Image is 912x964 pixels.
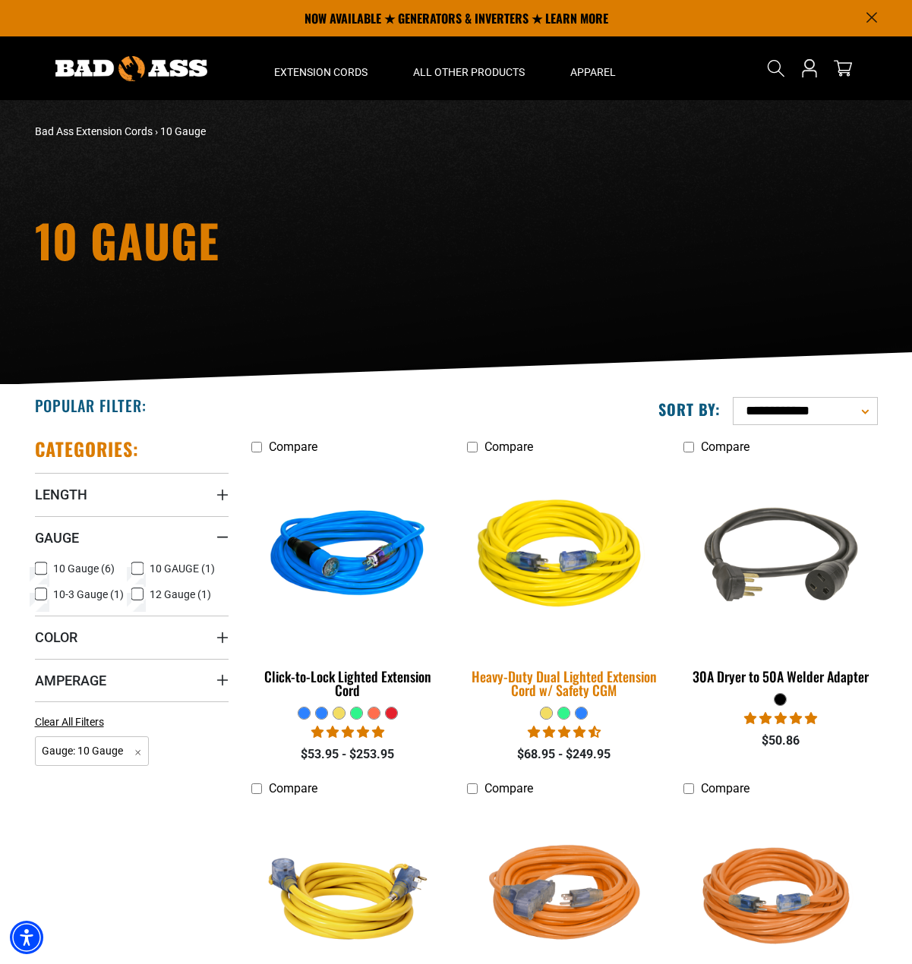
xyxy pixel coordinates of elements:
[701,781,749,795] span: Compare
[35,529,79,547] span: Gauge
[35,743,150,758] a: Gauge: 10 Gauge
[35,716,104,728] span: Clear All Filters
[683,732,877,750] div: $50.86
[764,56,788,80] summary: Search
[701,439,749,454] span: Compare
[484,781,533,795] span: Compare
[35,672,106,689] span: Amperage
[150,563,215,574] span: 10 GAUGE (1)
[797,36,822,100] a: Open this option
[467,669,661,697] div: Heavy-Duty Dual Lighted Extension Cord w/ Safety CGM
[155,125,158,137] span: ›
[484,439,533,454] span: Compare
[548,36,639,100] summary: Apparel
[251,462,445,706] a: blue Click-to-Lock Lighted Extension Cord
[35,124,589,140] nav: breadcrumbs
[274,65,368,79] span: Extension Cords
[683,462,877,692] a: black 30A Dryer to 50A Welder Adapter
[35,736,150,766] span: Gauge: 10 Gauge
[390,36,548,100] summary: All Other Products
[570,65,616,79] span: Apparel
[251,669,445,697] div: Click-to-Lock Lighted Extension Cord
[413,65,525,79] span: All Other Products
[467,462,661,706] a: yellow Heavy-Duty Dual Lighted Extension Cord w/ Safety CGM
[35,714,110,730] a: Clear All Filters
[160,125,206,137] span: 10 Gauge
[150,589,211,600] span: 12 Gauge (1)
[251,745,445,764] div: $53.95 - $253.95
[251,36,390,100] summary: Extension Cords
[35,659,229,701] summary: Amperage
[35,217,589,263] h1: 10 Gauge
[35,516,229,559] summary: Gauge
[744,711,817,726] span: 5.00 stars
[528,725,601,739] span: 4.64 stars
[252,469,443,644] img: blue
[458,459,671,654] img: yellow
[35,125,153,137] a: Bad Ass Extension Cords
[35,473,229,515] summary: Length
[35,395,147,415] h2: Popular Filter:
[683,669,877,683] div: 30A Dryer to 50A Welder Adapter
[53,563,115,574] span: 10 Gauge (6)
[658,399,721,419] label: Sort by:
[35,616,229,658] summary: Color
[467,745,661,764] div: $68.95 - $249.95
[10,921,43,954] div: Accessibility Menu
[269,781,317,795] span: Compare
[53,589,124,600] span: 10-3 Gauge (1)
[55,56,207,81] img: Bad Ass Extension Cords
[269,439,317,454] span: Compare
[35,486,87,503] span: Length
[831,59,855,77] a: cart
[685,469,876,644] img: black
[35,437,140,461] h2: Categories:
[35,628,77,646] span: Color
[311,725,384,739] span: 4.87 stars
